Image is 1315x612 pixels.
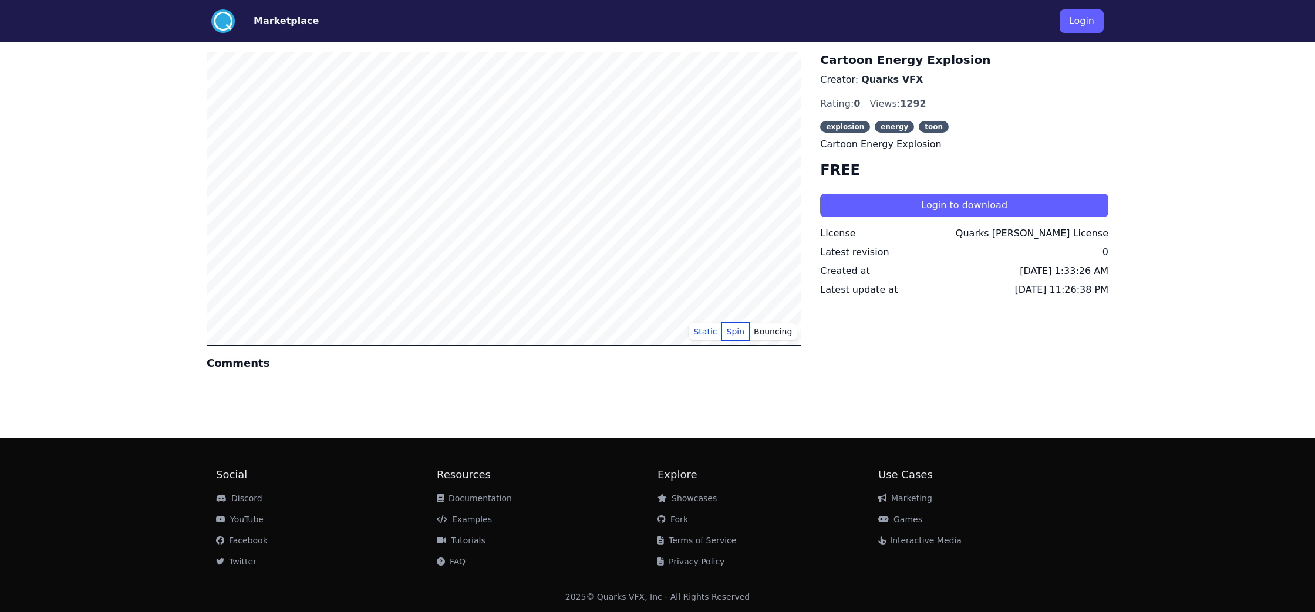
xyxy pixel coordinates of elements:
[657,493,717,503] a: Showcases
[437,466,657,483] h2: Resources
[878,493,932,503] a: Marketing
[1060,5,1104,38] a: Login
[207,355,801,371] h4: Comments
[437,557,466,566] a: FAQ
[1060,9,1104,33] button: Login
[861,74,923,85] a: Quarks VFX
[820,137,1108,151] p: Cartoon Energy Explosion
[216,493,262,503] a: Discord
[254,14,319,28] button: Marketplace
[878,536,962,545] a: Interactive Media
[1014,283,1108,297] div: [DATE] 11:26:38 PM
[657,515,688,524] a: Fork
[437,493,512,503] a: Documentation
[878,466,1099,483] h2: Use Cases
[820,97,860,111] div: Rating:
[900,98,926,109] span: 1292
[216,466,437,483] h2: Social
[919,121,949,133] span: toon
[722,323,750,340] button: Spin
[820,52,1108,68] h3: Cartoon Energy Explosion
[689,323,721,340] button: Static
[820,194,1108,217] button: Login to download
[875,121,914,133] span: energy
[854,98,860,109] span: 0
[437,536,485,545] a: Tutorials
[820,264,869,278] div: Created at
[956,226,1108,241] div: Quarks [PERSON_NAME] License
[1020,264,1108,278] div: [DATE] 1:33:26 AM
[565,591,750,603] div: 2025 © Quarks VFX, Inc - All Rights Reserved
[820,283,898,297] div: Latest update at
[657,466,878,483] h2: Explore
[820,245,889,259] div: Latest revision
[657,536,736,545] a: Terms of Service
[820,161,1108,180] h4: FREE
[820,73,1108,87] p: Creator:
[878,515,922,524] a: Games
[216,536,268,545] a: Facebook
[749,323,797,340] button: Bouncing
[216,515,264,524] a: YouTube
[869,97,926,111] div: Views:
[657,557,724,566] a: Privacy Policy
[1102,245,1108,259] div: 0
[235,14,319,28] a: Marketplace
[820,200,1108,211] a: Login to download
[820,226,855,241] div: License
[820,121,870,133] span: explosion
[216,557,257,566] a: Twitter
[437,515,492,524] a: Examples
